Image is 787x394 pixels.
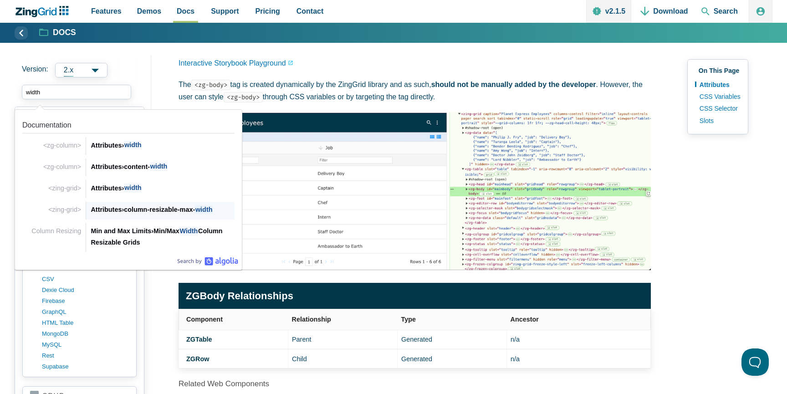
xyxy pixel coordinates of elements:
a: MongoDB [42,328,129,339]
span: <zing-grid> [48,184,81,192]
div: Min and Max Limits Min/Max Column Resizable Grids [91,225,235,248]
span: width [150,162,168,171]
div: Attributes content- [91,161,235,172]
a: CSS Variables [695,91,741,102]
a: Link to the result [19,113,238,155]
div: Attributes [91,140,235,151]
a: Docs [40,27,76,38]
div: Search by [177,257,238,266]
span: › [122,163,124,170]
input: search input [22,85,131,99]
a: ZGTable [186,336,212,343]
span: › [122,206,124,213]
a: Link to the result [19,198,238,220]
h4: Related Web Components [179,379,651,389]
caption: ZGBody Relationships [179,283,651,309]
a: supabase [42,361,129,372]
a: Attributes [695,79,741,91]
th: Ancestor [507,309,651,330]
strong: should not be manually added by the developer [431,81,596,88]
td: Generated [398,330,507,349]
span: › [122,184,124,192]
a: CSS Selector [695,102,741,114]
a: Link to the result [19,176,238,198]
span: › [151,227,153,235]
a: Link to the result [19,220,238,252]
span: <zg-column> [43,142,81,149]
span: Version: [22,63,48,77]
a: CSV [42,274,129,285]
span: width [124,141,142,149]
div: Attributes column-resizable-max- [91,204,235,215]
th: Relationship [288,309,398,330]
a: dexie cloud [42,285,129,296]
a: Interactive Storybook Playground [179,57,293,69]
td: Generated [398,349,507,368]
a: Algolia [177,257,238,266]
th: Type [398,309,507,330]
td: Parent [288,330,398,349]
span: <zing-grid> [48,206,81,213]
th: Component [179,309,288,330]
a: MySQL [42,339,129,350]
span: Documentation [22,121,72,129]
a: Link to the result [19,155,238,176]
strong: Docs [53,29,76,37]
span: <zg-column> [43,163,81,170]
label: Versions [22,63,144,77]
td: n/a [507,330,651,349]
span: Width [179,227,198,235]
a: ZingChart Logo. Click to return to the homepage [15,6,73,17]
img: Image of the DOM relationship for the zg-body web component tag [179,112,651,270]
span: width [195,205,213,214]
span: Demos [137,5,161,17]
a: firebase [42,296,129,307]
code: <zg-body> [191,80,230,90]
td: n/a [507,349,651,368]
iframe: Toggle Customer Support [741,348,769,376]
span: Pricing [256,5,280,17]
span: Docs [177,5,194,17]
span: width [124,184,142,192]
span: Support [211,5,239,17]
div: Attributes [91,183,235,194]
a: GraphQL [42,307,129,317]
span: Features [91,5,122,17]
a: rest [42,350,129,361]
td: Child [288,349,398,368]
span: Contact [296,5,324,17]
a: HTML table [42,317,129,328]
code: <zg-body> [224,92,263,102]
p: The tag is created dynamically by the ZingGrid library and as such, . However, the user can style... [179,78,651,103]
a: Slots [695,115,741,127]
span: Column Resizing [31,227,81,235]
a: ZGRow [186,355,209,363]
span: › [122,142,124,149]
